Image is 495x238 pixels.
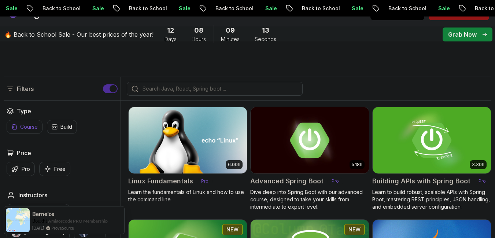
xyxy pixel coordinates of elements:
[221,36,240,43] span: Minutes
[448,30,477,39] p: Grab Now
[226,25,235,36] span: 9 Minutes
[226,226,239,233] p: NEW
[48,218,108,224] a: Amigoscode PRO Membership
[346,5,369,12] p: Sale
[192,36,206,43] span: Hours
[472,162,484,168] p: 3.30h
[348,226,361,233] p: NEW
[250,188,369,210] p: Dive deep into Spring Boot with our advanced course, designed to take your skills from intermedia...
[123,5,173,12] p: Back to School
[141,85,298,92] input: Search Java, React, Spring boot ...
[373,107,491,173] img: Building APIs with Spring Boot card
[129,107,247,173] img: Linux Fundamentals card
[251,107,369,173] img: Advanced Spring Boot card
[54,165,66,173] p: Free
[432,5,455,12] p: Sale
[32,225,44,231] span: [DATE]
[209,5,259,12] p: Back to School
[372,107,491,210] a: Building APIs with Spring Boot card3.30hBuilding APIs with Spring BootProLearn to build robust, s...
[167,25,174,36] span: 12 Days
[86,5,110,12] p: Sale
[32,218,47,224] span: Bought
[22,165,30,173] p: Pro
[128,188,247,203] p: Learn the fundamentals of Linux and how to use the command line
[128,176,193,186] h2: Linux Fundamentals
[6,208,30,232] img: provesource social proof notification image
[47,120,77,134] button: Build
[382,5,432,12] p: Back to School
[17,107,31,116] h2: Type
[327,177,343,185] p: Pro
[250,107,369,210] a: Advanced Spring Boot card5.18hAdvanced Spring BootProDive deep into Spring Boot with our advanced...
[352,162,362,168] p: 5.18h
[18,191,47,199] h2: Instructors
[372,188,491,210] p: Learn to build robust, scalable APIs with Spring Boot, mastering REST principles, JSON handling, ...
[7,162,35,176] button: Pro
[173,5,196,12] p: Sale
[259,5,282,12] p: Sale
[20,123,38,131] p: Course
[7,120,43,134] button: Course
[262,25,269,36] span: 13 Seconds
[474,177,490,185] p: Pro
[36,5,86,12] p: Back to School
[60,123,72,131] p: Build
[39,162,70,176] button: Free
[32,211,54,217] span: Berneice
[228,162,240,168] p: 6.00h
[128,107,247,203] a: Linux Fundamentals card6.00hLinux FundamentalsProLearn the fundamentals of Linux and how to use t...
[250,176,324,186] h2: Advanced Spring Boot
[296,5,346,12] p: Back to School
[194,25,203,36] span: 8 Hours
[372,176,470,186] h2: Building APIs with Spring Boot
[4,30,154,39] p: 🔥 Back to School Sale - Our best prices of the year!
[165,36,177,43] span: Days
[255,36,276,43] span: Seconds
[17,149,31,157] h2: Price
[7,204,70,220] button: instructor img[PERSON_NAME]
[51,225,74,231] a: ProveSource
[17,84,34,93] p: Filters
[197,177,213,185] p: Pro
